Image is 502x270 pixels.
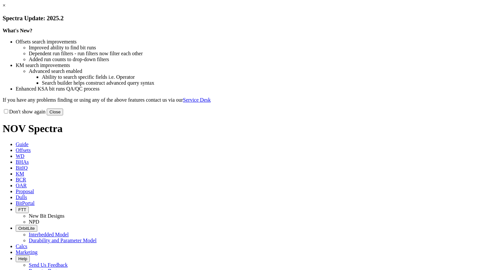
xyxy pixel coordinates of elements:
[42,74,499,80] li: Ability to search specific fields i.e. Operator
[16,177,26,182] span: BCR
[16,200,35,206] span: BitPortal
[18,207,26,212] span: FTT
[16,159,29,165] span: BHAs
[29,219,39,225] a: NPD
[16,39,499,45] li: Offsets search improvements
[16,189,34,194] span: Proposal
[3,109,45,114] label: Don't show again
[16,153,25,159] span: WD
[29,57,499,62] li: Added run counts to drop-down filters
[29,68,499,74] li: Advanced search enabled
[16,244,27,249] span: Calcs
[29,45,499,51] li: Improved ability to find bit runs
[16,183,27,188] span: OAR
[29,232,69,237] a: Interbedded Model
[16,142,28,147] span: Guide
[3,15,499,22] h3: Spectra Update: 2025.2
[16,249,38,255] span: Marketing
[16,147,31,153] span: Offsets
[18,256,27,261] span: Help
[16,165,27,171] span: BitIQ
[3,97,499,103] p: If you have any problems finding or using any of the above features contact us via our
[29,51,499,57] li: Dependent run filters - run filters now filter each other
[18,226,35,231] span: OrbitLite
[29,262,68,268] a: Send Us Feedback
[29,213,64,219] a: New Bit Designs
[16,194,27,200] span: Dulls
[29,238,97,243] a: Durability and Parameter Model
[3,3,6,8] a: ×
[4,109,8,113] input: Don't show again
[42,80,499,86] li: Search builder helps construct advanced query syntax
[3,28,32,33] strong: What's New?
[16,62,499,68] li: KM search improvements
[16,171,24,177] span: KM
[47,109,63,115] button: Close
[16,86,499,92] li: Enhanced KSA bit runs QA/QC process
[183,97,211,103] a: Service Desk
[3,123,499,135] h1: NOV Spectra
